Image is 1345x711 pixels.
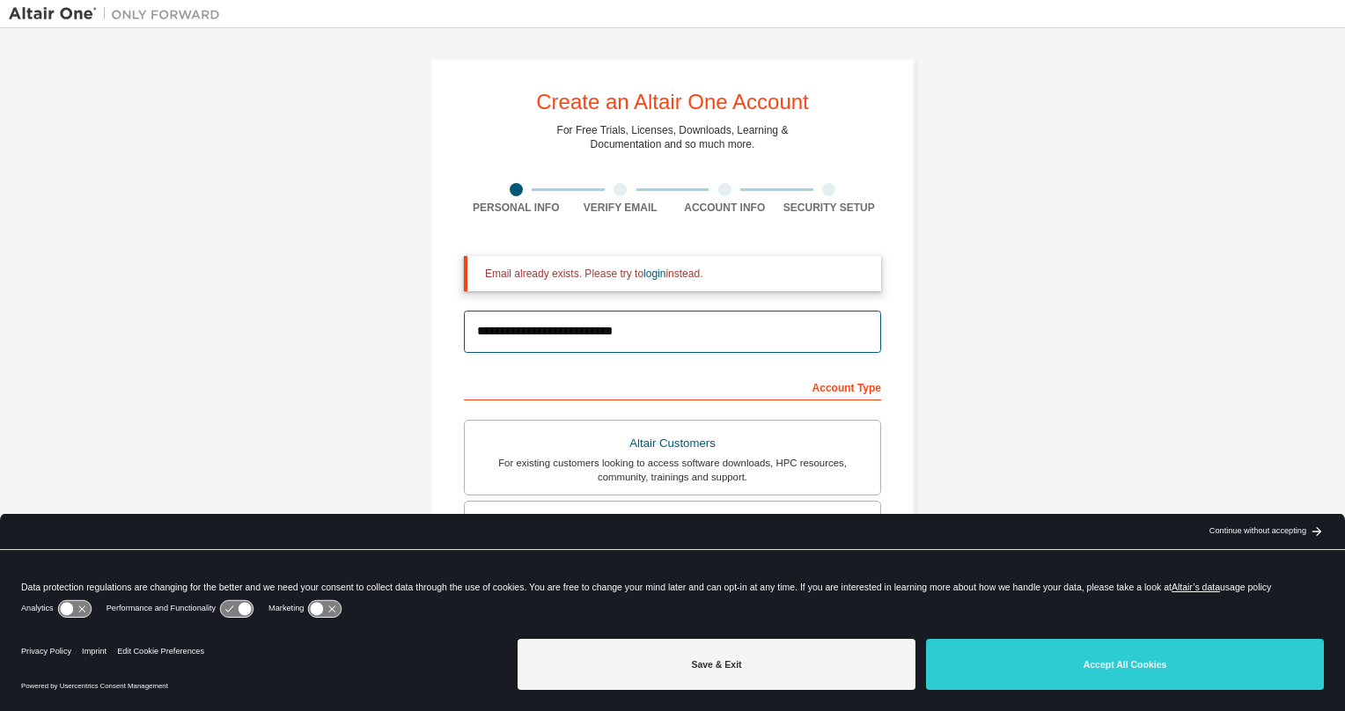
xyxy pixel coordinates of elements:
[569,201,673,215] div: Verify Email
[485,267,867,281] div: Email already exists. Please try to instead.
[536,92,809,113] div: Create an Altair One Account
[464,372,881,400] div: Account Type
[464,201,569,215] div: Personal Info
[475,431,870,456] div: Altair Customers
[9,5,229,23] img: Altair One
[672,201,777,215] div: Account Info
[643,268,665,280] a: login
[777,201,882,215] div: Security Setup
[475,456,870,484] div: For existing customers looking to access software downloads, HPC resources, community, trainings ...
[557,123,789,151] div: For Free Trials, Licenses, Downloads, Learning & Documentation and so much more.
